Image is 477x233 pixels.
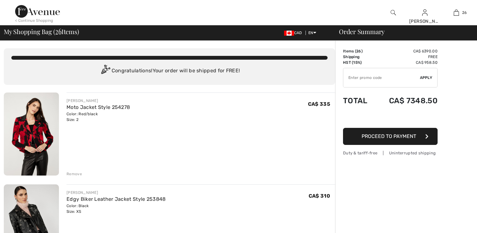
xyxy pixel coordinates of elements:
iframe: Find more information here [359,52,477,233]
td: HST (15%) [343,60,375,65]
a: Sign In [422,9,428,15]
div: < Continue Shopping [15,18,53,23]
div: [PERSON_NAME] [67,98,130,104]
img: Canadian Dollar [284,31,294,36]
div: [PERSON_NAME] [67,190,166,195]
span: CAD [284,31,305,35]
span: My Shopping Bag ( Items) [4,28,79,35]
span: CA$ 335 [308,101,330,107]
img: 1ère Avenue [15,5,60,18]
img: search the website [391,9,396,16]
span: EN [308,31,316,35]
div: Duty & tariff-free | Uninterrupted shipping [343,150,438,156]
img: My Info [422,9,428,16]
div: Color: Red/black Size: 2 [67,111,130,122]
button: Proceed to Payment [343,128,438,145]
td: CA$ 6390.00 [375,48,438,54]
span: CA$ 310 [309,193,330,199]
a: Moto Jacket Style 254278 [67,104,130,110]
div: Order Summary [331,28,473,35]
a: 26 [441,9,472,16]
span: 26 [462,10,467,15]
img: Congratulation2.svg [99,65,112,77]
img: My Bag [454,9,459,16]
div: Remove [67,171,82,177]
span: 26 [55,27,61,35]
a: Edgy Biker Leather Jacket Style 253848 [67,196,166,202]
input: Promo code [343,68,420,87]
div: Color: Black Size: XS [67,203,166,214]
div: Congratulations! Your order will be shipped for FREE! [11,65,328,77]
td: Items ( ) [343,48,375,54]
td: Shipping [343,54,375,60]
td: Total [343,90,375,111]
img: Moto Jacket Style 254278 [4,93,59,176]
span: 26 [356,49,361,53]
div: [PERSON_NAME] [409,18,440,25]
iframe: PayPal-paypal [343,111,438,126]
